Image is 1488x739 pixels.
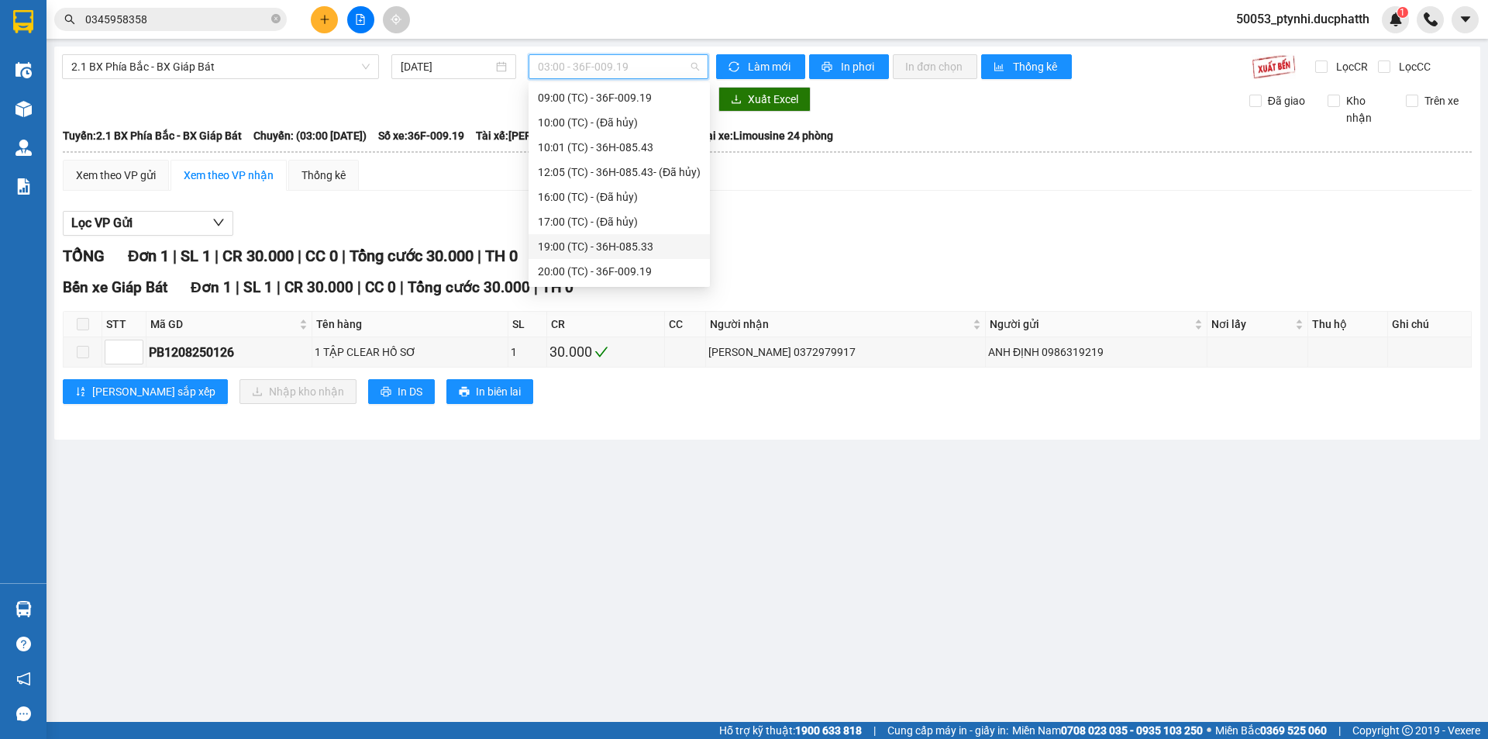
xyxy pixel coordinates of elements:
img: solution-icon [15,178,32,195]
span: Số xe: 36F-009.19 [378,127,464,144]
span: Tổng cước 30.000 [350,247,474,265]
div: 17:00 (TC) - (Đã hủy) [538,213,701,230]
div: 1 TẬP CLEAR HỒ SƠ [315,344,505,361]
span: Tài xế: [PERSON_NAME] - [PERSON_NAME] [476,127,683,144]
span: caret-down [1459,12,1472,26]
span: TH 0 [485,247,518,265]
span: TỔNG [63,247,105,265]
span: | [534,278,538,296]
span: download [731,94,742,106]
span: | [236,278,239,296]
button: sort-ascending[PERSON_NAME] sắp xếp [63,379,228,404]
img: 9k= [1252,54,1296,79]
div: 09:00 (TC) - 36F-009.19 [538,89,701,106]
span: check [594,345,608,359]
span: CR 30.000 [222,247,294,265]
span: Làm mới [748,58,793,75]
span: | [477,247,481,265]
span: Trên xe [1418,92,1465,109]
button: downloadNhập kho nhận [239,379,356,404]
span: notification [16,672,31,686]
td: PB1208250126 [146,337,312,368]
span: bar-chart [994,61,1007,74]
span: CR 30.000 [284,278,353,296]
span: plus [319,14,330,25]
button: file-add [347,6,374,33]
span: 50053_ptynhi.ducphatth [1224,9,1382,29]
b: Tuyến: 2.1 BX Phía Bắc - BX Giáp Bát [63,129,242,142]
button: bar-chartThống kê [981,54,1072,79]
span: copyright [1402,725,1413,736]
span: Miền Nam [1012,722,1203,739]
span: Đơn 1 [128,247,169,265]
div: Thống kê [301,167,346,184]
span: Loại xe: Limousine 24 phòng [694,127,833,144]
span: Đơn 1 [191,278,232,296]
button: In đơn chọn [893,54,977,79]
img: warehouse-icon [15,601,32,617]
button: aim [383,6,410,33]
span: Miền Bắc [1215,722,1327,739]
div: 10:01 (TC) - 36H-085.43 [538,139,701,156]
th: Ghi chú [1388,312,1472,337]
div: Xem theo VP nhận [184,167,274,184]
span: search [64,14,75,25]
span: | [357,278,361,296]
img: phone-icon [1424,12,1438,26]
span: sort-ascending [75,386,86,399]
th: CR [547,312,665,337]
button: plus [311,6,338,33]
span: 03:00 - 36F-009.19 [538,55,699,78]
span: aim [391,14,401,25]
span: Xuất Excel [748,91,798,108]
span: Chuyến: (03:00 [DATE]) [253,127,367,144]
div: Xem theo VP gửi [76,167,156,184]
span: Người nhận [710,316,970,333]
span: Cung cấp máy in - giấy in: [887,722,1008,739]
span: message [16,706,31,721]
strong: 1900 633 818 [795,724,862,737]
span: file-add [355,14,366,25]
strong: 0369 525 060 [1260,724,1327,737]
img: warehouse-icon [15,140,32,156]
span: | [215,247,219,265]
div: PB1208250126 [149,343,309,362]
span: SL 1 [181,247,211,265]
span: | [1338,722,1341,739]
button: Lọc VP Gửi [63,211,233,236]
span: sync [728,61,742,74]
img: warehouse-icon [15,62,32,78]
span: Lọc VP Gửi [71,213,133,233]
span: Tổng cước 30.000 [408,278,530,296]
span: Hỗ trợ kỹ thuật: [719,722,862,739]
span: printer [459,386,470,399]
button: printerIn biên lai [446,379,533,404]
button: printerIn phơi [809,54,889,79]
div: 19:00 (TC) - 36H-085.33 [538,238,701,255]
th: Tên hàng [312,312,508,337]
span: 1 [1400,7,1405,18]
span: Đã giao [1262,92,1311,109]
strong: 0708 023 035 - 0935 103 250 [1061,724,1203,737]
span: close-circle [271,14,281,23]
button: downloadXuất Excel [718,87,811,112]
span: | [873,722,876,739]
button: printerIn DS [368,379,435,404]
img: warehouse-icon [15,101,32,117]
span: question-circle [16,637,31,651]
div: 10:00 (TC) - (Đã hủy) [538,114,701,131]
span: CC 0 [305,247,338,265]
span: down [212,216,225,229]
span: TH 0 [542,278,573,296]
span: CC 0 [365,278,396,296]
span: Người gửi [990,316,1191,333]
span: Kho nhận [1340,92,1394,126]
th: STT [102,312,146,337]
span: In biên lai [476,383,521,400]
img: icon-new-feature [1389,12,1403,26]
span: close-circle [271,12,281,27]
span: In DS [398,383,422,400]
span: | [342,247,346,265]
div: 16:00 (TC) - (Đã hủy) [538,188,701,205]
div: 1 [511,344,543,361]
